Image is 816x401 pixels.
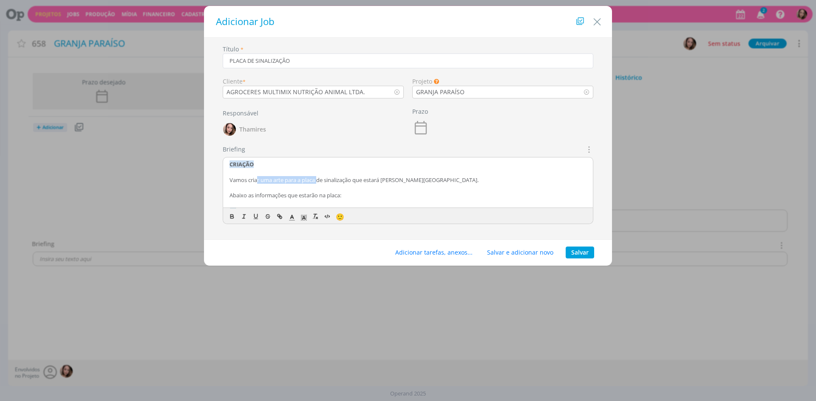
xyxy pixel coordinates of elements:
span: 🙂 [336,212,344,222]
div: AGROCERES MULTIMIX NUTRIÇÃO ANIMAL LTDA. [227,87,367,96]
div: GRANJA PARAÍSO [413,87,466,96]
button: Adicionar tarefas, anexos... [390,247,478,258]
p: Vamos criar uma arte para a placa de sinalização que estará [PERSON_NAME][GEOGRAPHIC_DATA]. [229,176,586,184]
p: ⬅️ Sítio 1 [229,207,586,215]
div: Cliente [223,77,404,86]
button: Salvar [566,247,594,258]
label: Responsável [223,109,258,118]
div: AGROCERES MULTIMIX NUTRIÇÃO ANIMAL LTDA. [223,87,367,96]
strong: CRIAÇÃO [229,160,254,168]
button: 🙂 [334,211,346,222]
span: Thamires [239,126,266,132]
button: Close [591,11,603,28]
button: TThamires [223,121,266,138]
img: T [223,123,236,136]
span: Cor do Texto [286,211,298,222]
label: Título [223,45,239,53]
label: Prazo [412,107,428,116]
p: Abaixo as informações que estarão na placa: [229,191,586,199]
h1: Adicionar Job [212,14,603,29]
div: dialog [204,6,612,266]
div: Projeto [412,77,593,86]
div: GRANJA PARAÍSO [416,87,466,96]
label: Briefing [223,145,245,154]
button: Salvar e adicionar novo [482,247,559,258]
span: Cor de Fundo [298,211,310,222]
